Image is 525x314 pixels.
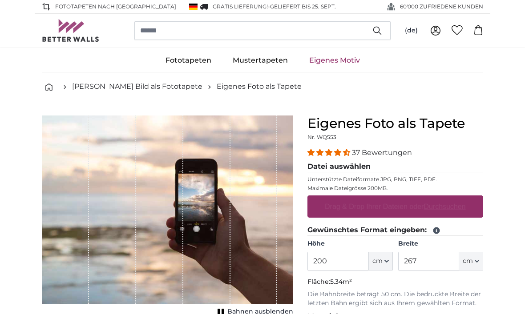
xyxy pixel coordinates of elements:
[307,115,483,131] h1: Eigenes Foto als Tapete
[330,278,352,286] span: 5.34m²
[299,49,371,72] a: Eigenes Motiv
[307,278,483,286] p: Fläche:
[307,161,483,172] legend: Datei auswählen
[155,49,222,72] a: Fototapeten
[55,3,176,11] span: Fototapeten nach [GEOGRAPHIC_DATA]
[372,257,383,266] span: cm
[222,49,299,72] a: Mustertapeten
[398,23,425,39] button: (de)
[270,3,336,10] span: Geliefert bis 25. Sept.
[369,252,393,270] button: cm
[42,72,483,101] nav: breadcrumbs
[307,239,392,248] label: Höhe
[217,81,302,92] a: Eigenes Foto als Tapete
[42,19,100,42] img: Betterwalls
[268,3,336,10] span: -
[307,225,483,236] legend: Gewünschtes Format eingeben:
[400,3,483,11] span: 60'000 ZUFRIEDENE KUNDEN
[352,148,412,157] span: 37 Bewertungen
[398,239,483,248] label: Breite
[459,252,483,270] button: cm
[307,134,336,140] span: Nr. WQ553
[307,176,483,183] p: Unterstützte Dateiformate JPG, PNG, TIFF, PDF.
[213,3,268,10] span: GRATIS Lieferung!
[463,257,473,266] span: cm
[72,81,202,92] a: [PERSON_NAME] Bild als Fototapete
[307,290,483,308] p: Die Bahnbreite beträgt 50 cm. Die bedruckte Breite der letzten Bahn ergibt sich aus Ihrem gewählt...
[189,4,198,10] img: Deutschland
[307,185,483,192] p: Maximale Dateigrösse 200MB.
[307,148,352,157] span: 4.32 stars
